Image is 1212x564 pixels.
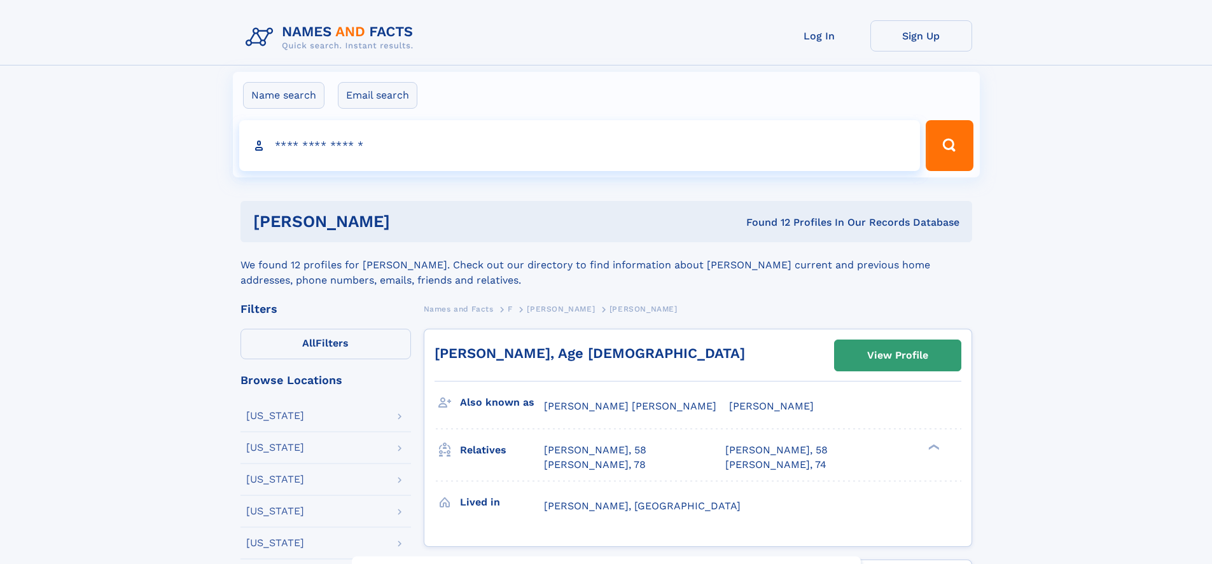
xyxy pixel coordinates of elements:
[240,242,972,288] div: We found 12 profiles for [PERSON_NAME]. Check out our directory to find information about [PERSON...
[240,375,411,386] div: Browse Locations
[508,301,513,317] a: F
[460,392,544,413] h3: Also known as
[246,506,304,516] div: [US_STATE]
[246,538,304,548] div: [US_STATE]
[925,443,940,451] div: ❯
[508,305,513,313] span: F
[527,305,595,313] span: [PERSON_NAME]
[870,20,972,52] a: Sign Up
[867,341,928,370] div: View Profile
[435,345,745,361] a: [PERSON_NAME], Age [DEMOGRAPHIC_DATA]
[544,443,646,457] a: [PERSON_NAME], 58
[835,340,961,371] a: View Profile
[527,301,595,317] a: [PERSON_NAME]
[240,20,424,55] img: Logo Names and Facts
[460,492,544,513] h3: Lived in
[246,474,304,485] div: [US_STATE]
[769,20,870,52] a: Log In
[246,443,304,453] div: [US_STATE]
[725,458,826,472] a: [PERSON_NAME], 74
[239,120,921,171] input: search input
[246,411,304,421] div: [US_STATE]
[729,400,814,412] span: [PERSON_NAME]
[338,82,417,109] label: Email search
[544,458,646,472] a: [PERSON_NAME], 78
[568,216,959,230] div: Found 12 Profiles In Our Records Database
[253,214,568,230] h1: [PERSON_NAME]
[240,329,411,359] label: Filters
[544,400,716,412] span: [PERSON_NAME] [PERSON_NAME]
[609,305,678,313] span: [PERSON_NAME]
[302,337,316,349] span: All
[240,303,411,315] div: Filters
[243,82,324,109] label: Name search
[926,120,973,171] button: Search Button
[424,301,494,317] a: Names and Facts
[460,439,544,461] h3: Relatives
[725,443,828,457] a: [PERSON_NAME], 58
[544,500,741,512] span: [PERSON_NAME], [GEOGRAPHIC_DATA]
